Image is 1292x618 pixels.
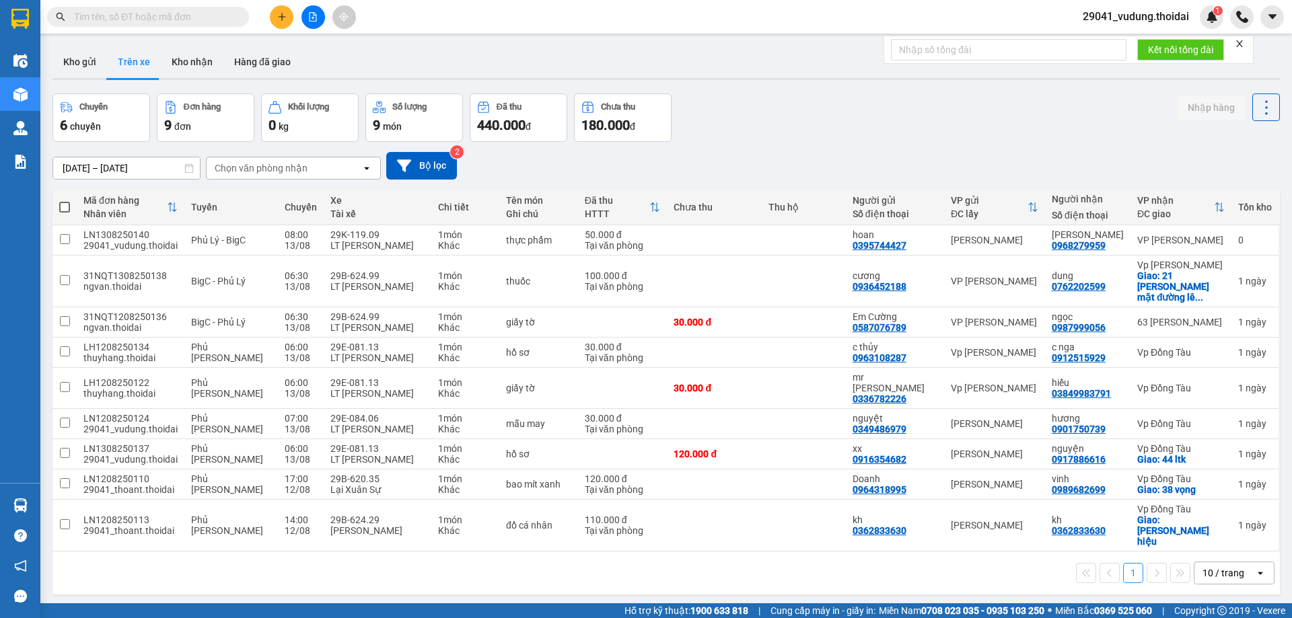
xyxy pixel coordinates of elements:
button: Chuyến6chuyến [52,93,150,142]
button: caret-down [1260,5,1284,29]
strong: 1900 633 818 [690,605,748,616]
button: 1 [1123,563,1143,583]
div: hương [1052,413,1124,424]
span: ngày [1246,347,1266,358]
th: Toggle SortBy [578,190,668,225]
span: plus [277,12,287,22]
div: 06:30 [285,311,317,322]
th: Toggle SortBy [944,190,1045,225]
button: Chưa thu180.000đ [574,93,672,142]
img: logo-vxr [11,9,29,29]
span: 29041_vudung.thoidai [1072,8,1200,25]
div: LT [PERSON_NAME] [330,424,425,434]
div: LT [PERSON_NAME] [330,352,425,363]
span: 0 [268,117,276,133]
span: Phủ [PERSON_NAME] [191,377,263,399]
div: 07:00 [285,413,317,424]
div: Vp Đồng Tàu [1137,443,1225,454]
span: ngày [1246,449,1266,459]
div: Khác [438,424,493,434]
div: Tên món [506,195,571,206]
div: 13/08 [285,454,317,465]
strong: 0708 023 035 - 0935 103 250 [921,605,1044,616]
div: 29041_thoant.thoidai [83,525,178,536]
div: 1 [1238,479,1272,490]
div: Vp Đồng Tàu [1137,347,1225,358]
div: 29B-624.99 [330,270,425,281]
div: 1 [1238,383,1272,393]
span: message [14,590,27,603]
button: Hàng đã giao [223,46,301,78]
div: thực phẩm [506,235,571,245]
div: 12/08 [285,525,317,536]
span: | [758,603,760,618]
button: Kho nhận [161,46,223,78]
img: warehouse-icon [13,87,28,102]
div: LT [PERSON_NAME] [330,281,425,292]
div: Nhân viên [83,208,167,219]
span: Phủ [PERSON_NAME] [191,342,263,363]
div: Mã đơn hàng [83,195,167,206]
div: Xe [330,195,425,206]
button: Kết nối tổng đài [1137,39,1224,61]
div: hồ sơ [506,449,571,459]
div: 0964318995 [853,484,906,495]
div: 1 món [438,229,493,240]
div: VP [PERSON_NAME] [951,317,1038,327]
img: warehouse-icon [13,54,28,68]
div: 1 món [438,311,493,322]
div: Khác [438,454,493,465]
div: 06:00 [285,443,317,454]
div: 0362833630 [1052,525,1106,536]
span: đ [526,121,531,132]
div: 30.000 đ [585,342,661,352]
span: ... [1195,292,1203,303]
button: Đã thu440.000đ [470,93,567,142]
div: nguyệt [853,413,937,424]
span: 6 [60,117,67,133]
div: 13/08 [285,388,317,399]
span: ngày [1246,383,1266,393]
span: ngày [1246,418,1266,429]
div: 50.000 đ [585,229,661,240]
div: 0362833630 [853,525,906,536]
div: hồ sơ [506,347,571,358]
div: Chuyến [79,102,108,112]
div: Đã thu [497,102,522,112]
div: [PERSON_NAME] [951,418,1038,429]
div: 1 món [438,413,493,424]
div: 13/08 [285,281,317,292]
div: mr Lộc [853,372,937,393]
div: LT [PERSON_NAME] [330,454,425,465]
div: VP [PERSON_NAME] [1137,235,1225,245]
div: Doanh [853,473,937,484]
div: 1 món [438,443,493,454]
input: Nhập số tổng đài [891,39,1126,61]
div: Vp [PERSON_NAME] [1137,260,1225,270]
div: giấy tờ [506,317,571,327]
div: 1 món [438,342,493,352]
div: [PERSON_NAME] [951,520,1038,531]
div: 120.000 đ [585,473,661,484]
span: ngày [1246,317,1266,327]
div: thuốc [506,276,571,286]
div: 0901750739 [1052,424,1106,434]
div: Tại văn phòng [585,281,661,292]
span: caret-down [1266,11,1279,23]
div: 120.000 đ [674,449,755,459]
div: nguyện [1052,443,1124,454]
div: [PERSON_NAME] [330,525,425,536]
span: Miền Bắc [1055,603,1152,618]
sup: 2 [450,145,464,159]
div: 29E-081.13 [330,443,425,454]
div: 1 món [438,514,493,525]
span: Phủ Lý - BigC [191,235,246,245]
div: 03849983791 [1052,388,1111,399]
div: 1 [1238,418,1272,429]
div: LT [PERSON_NAME] [330,322,425,333]
svg: open [361,163,372,173]
div: LN1308250137 [83,443,178,454]
div: 110.000 đ [585,514,661,525]
span: Cung cấp máy in - giấy in: [770,603,875,618]
span: BigC - Phủ Lý [191,317,246,327]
